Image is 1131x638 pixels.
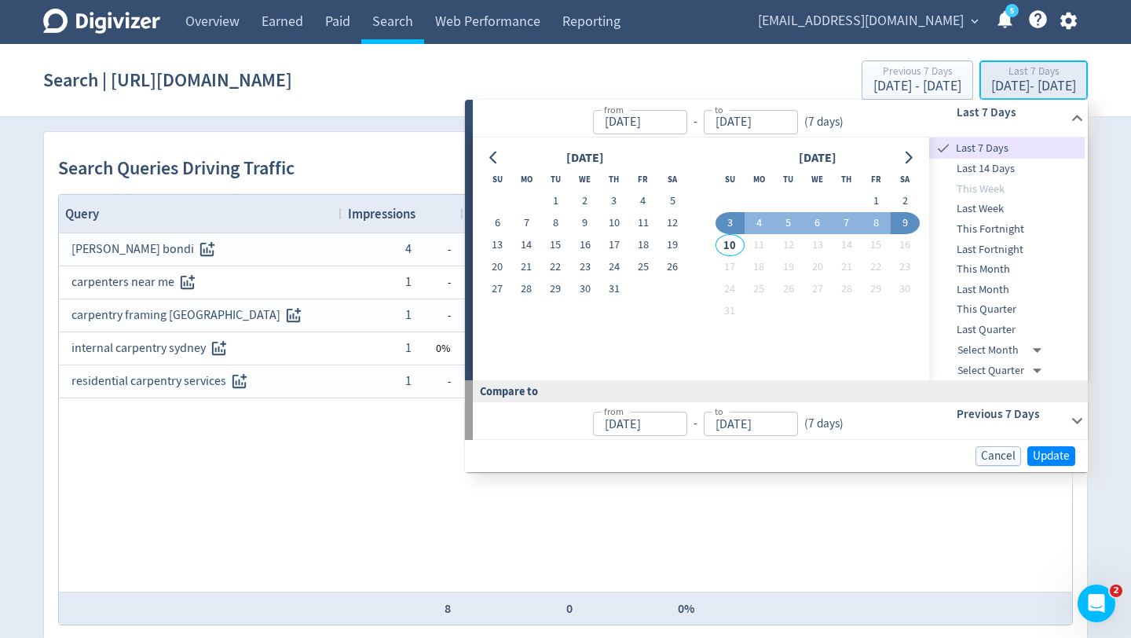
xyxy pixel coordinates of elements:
[891,256,920,278] button: 23
[957,361,1048,381] div: Select Quarter
[957,103,1064,122] h6: Last 7 Days
[473,137,1088,380] div: from-to(7 days)Last 7 Days
[541,168,570,190] th: Tuesday
[929,299,1085,320] div: This Quarter
[803,234,832,256] button: 13
[412,234,451,265] span: -
[628,234,657,256] button: 18
[929,280,1085,300] div: Last Month
[991,79,1076,93] div: [DATE] - [DATE]
[570,234,599,256] button: 16
[873,79,961,93] div: [DATE] - [DATE]
[832,256,861,278] button: 21
[570,256,599,278] button: 23
[929,159,1085,179] div: Last 14 Days
[412,366,451,397] span: -
[891,212,920,234] button: 9
[541,278,570,300] button: 29
[929,259,1085,280] div: This Month
[570,212,599,234] button: 9
[1010,5,1014,16] text: 5
[861,278,890,300] button: 29
[832,278,861,300] button: 28
[798,415,844,433] div: ( 7 days )
[929,240,1085,260] div: Last Fortnight
[716,212,745,234] button: 3
[71,234,329,265] div: [PERSON_NAME] bondi
[570,190,599,212] button: 2
[483,278,512,300] button: 27
[968,14,982,28] span: expand_more
[512,234,541,256] button: 14
[541,212,570,234] button: 8
[832,234,861,256] button: 14
[566,600,573,617] span: 0
[628,256,657,278] button: 25
[832,168,861,190] th: Thursday
[861,190,890,212] button: 1
[512,212,541,234] button: 7
[65,205,99,222] span: Query
[71,366,329,397] div: residential carpentry services
[979,60,1088,100] button: Last 7 Days[DATE]- [DATE]
[774,234,803,256] button: 12
[929,221,1085,238] span: This Fortnight
[929,321,1085,339] span: Last Quarter
[483,234,512,256] button: 13
[405,373,412,389] span: 1
[862,60,973,100] button: Previous 7 Days[DATE] - [DATE]
[1110,585,1122,597] span: 2
[206,335,232,361] button: Track this search query
[774,212,803,234] button: 5
[774,256,803,278] button: 19
[715,103,723,116] label: to
[981,450,1016,462] span: Cancel
[280,302,306,328] button: Track this search query
[861,168,890,190] th: Friday
[929,137,1085,380] nav: presets
[658,256,687,278] button: 26
[58,156,302,182] h2: Search Queries Driving Traffic
[929,301,1085,318] span: This Quarter
[465,380,1088,401] div: Compare to
[798,113,850,131] div: ( 7 days )
[929,281,1085,299] span: Last Month
[745,212,774,234] button: 4
[174,269,200,295] button: Track this search query
[929,160,1085,178] span: Last 14 Days
[953,140,1085,157] span: Last 7 Days
[929,219,1085,240] div: This Fortnight
[473,100,1088,137] div: from-to(7 days)Last 7 Days
[599,234,628,256] button: 17
[929,199,1085,219] div: Last Week
[745,168,774,190] th: Monday
[541,190,570,212] button: 1
[445,600,451,617] span: 8
[752,9,983,34] button: [EMAIL_ADDRESS][DOMAIN_NAME]
[541,256,570,278] button: 22
[891,168,920,190] th: Saturday
[774,278,803,300] button: 26
[929,261,1085,278] span: This Month
[412,300,451,331] span: -
[716,278,745,300] button: 24
[957,405,1064,423] h6: Previous 7 Days
[570,278,599,300] button: 30
[71,267,329,298] div: carpenters near me
[716,234,745,256] button: 10
[832,212,861,234] button: 7
[1027,446,1075,466] button: Update
[599,212,628,234] button: 10
[628,168,657,190] th: Friday
[483,212,512,234] button: 6
[678,600,694,617] span: 0%
[891,234,920,256] button: 16
[716,256,745,278] button: 17
[405,340,412,356] span: 1
[991,66,1076,79] div: Last 7 Days
[1078,585,1115,622] iframe: Intercom live chat
[628,190,657,212] button: 4
[716,168,745,190] th: Sunday
[562,148,609,169] div: [DATE]
[599,256,628,278] button: 24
